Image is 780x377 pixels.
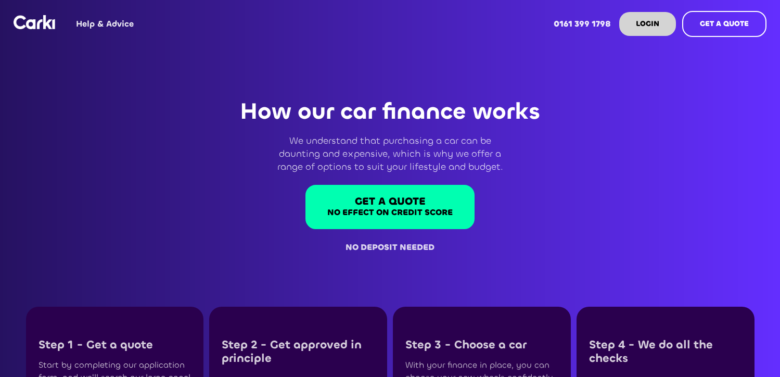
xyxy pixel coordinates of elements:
[589,338,742,366] p: Step 4 - We do all the checks
[14,15,55,29] a: home
[39,338,191,351] p: Step 1 - Get a quote
[14,15,55,29] img: Logo
[636,19,659,29] strong: LOGIN
[554,18,611,29] strong: 0161 399 1798
[682,11,766,37] a: GET A QUOTE
[305,241,475,254] p: NO DEPOSIT NEEDED
[355,194,426,208] strong: GET A QUOTE
[277,134,503,173] p: We understand that purchasing a car can be daunting and expensive, which is why we offer a range ...
[222,338,375,366] p: Step 2 - Get approved in principle
[700,19,749,29] strong: GET A QUOTE
[545,4,619,44] a: 0161 399 1798
[68,4,142,44] a: Help & Advice
[240,96,540,128] h3: How our car finance works
[305,185,475,229] a: GET A QUOTENo effect on credit score
[619,12,676,36] a: LOGIN
[405,338,558,351] p: Step 3 - Choose a car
